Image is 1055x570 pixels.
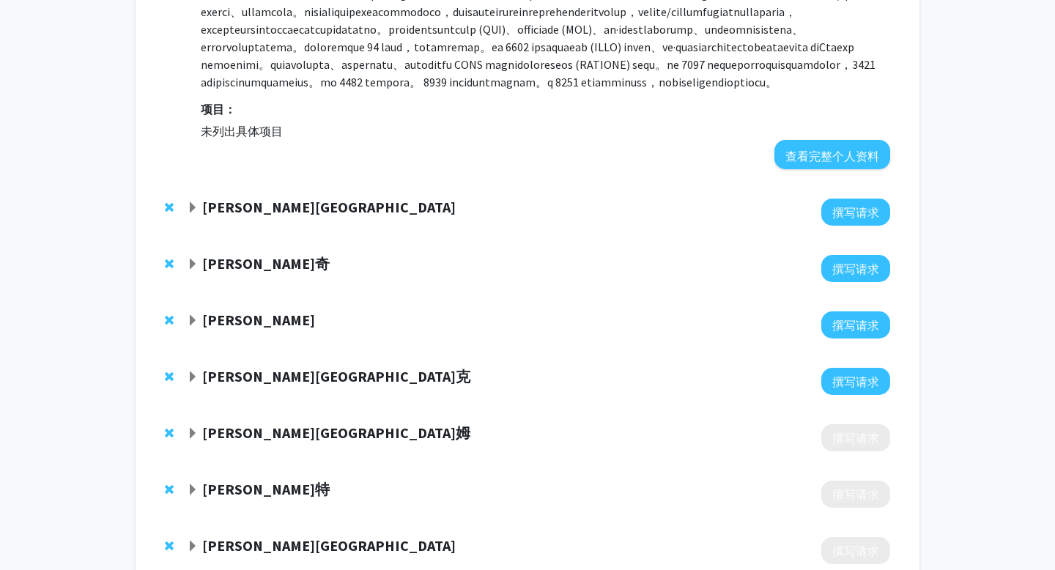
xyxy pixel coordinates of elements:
span: 展开 Takeru Igusa 书签 [187,315,199,327]
iframe: 聊天 [11,504,62,559]
span: 从书签中删除 Matthieu Wyart [165,484,174,495]
span: 展开 Dennice Gayme 书签 [187,428,199,440]
font: 查看完整个人资料 [785,149,879,163]
span: 展开 Petar Maksimovic 书签 [187,259,199,270]
span: 从书签中删除 Julian Krolik [165,201,174,213]
font: [PERSON_NAME]奇 [202,254,330,273]
button: 向 Matthieu Wyart 撰写请求 [821,481,890,508]
font: [PERSON_NAME] [202,311,315,329]
font: [PERSON_NAME][GEOGRAPHIC_DATA]克 [202,367,470,385]
font: 撰写请求 [832,318,879,333]
font: 撰写请求 [832,431,879,445]
button: 向 Julian Krolik 撰写请求 [821,199,890,226]
span: 展开 David Thilker 书签 [187,371,199,383]
font: [PERSON_NAME]特 [202,480,330,498]
span: 从书签中删除 Dennice Gayme [165,427,174,439]
span: 从书签中删除 Petar Maksimovic [165,258,174,270]
span: 展开 Matthieu Wyart 书签 [187,484,199,496]
button: 向 Dennice Gayme 撰写请求 [821,424,890,451]
button: 向 David Thilker 撰写请求 [821,368,890,395]
span: 从书签中删除 Ben Grimmer [165,540,174,552]
font: 撰写请求 [832,205,879,220]
span: 展开 Ben Grimmer 书签 [187,541,199,552]
span: 从书签中删除 David Thilker [165,371,174,382]
font: 未列出具体项目 [201,124,283,138]
font: 撰写请求 [832,262,879,276]
button: 向 Petar Maksimovic 撰写请求 [821,255,890,282]
font: 撰写请求 [832,544,879,558]
button: 查看完整个人资料 [774,140,890,169]
font: [PERSON_NAME][GEOGRAPHIC_DATA] [202,198,456,216]
font: 撰写请求 [832,374,879,389]
font: [PERSON_NAME][GEOGRAPHIC_DATA] [202,536,456,555]
font: 撰写请求 [832,487,879,502]
button: 向 Takeru Igusa 撰写请求 [821,311,890,338]
span: 从书签中删除 Takeru Igusa [165,314,174,326]
button: 向 Ben Grimmer 撰写请求 [821,537,890,564]
font: 项目： [201,102,236,116]
span: 展开 Julian Krolik 书签 [187,202,199,214]
font: [PERSON_NAME][GEOGRAPHIC_DATA]姆 [202,423,470,442]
